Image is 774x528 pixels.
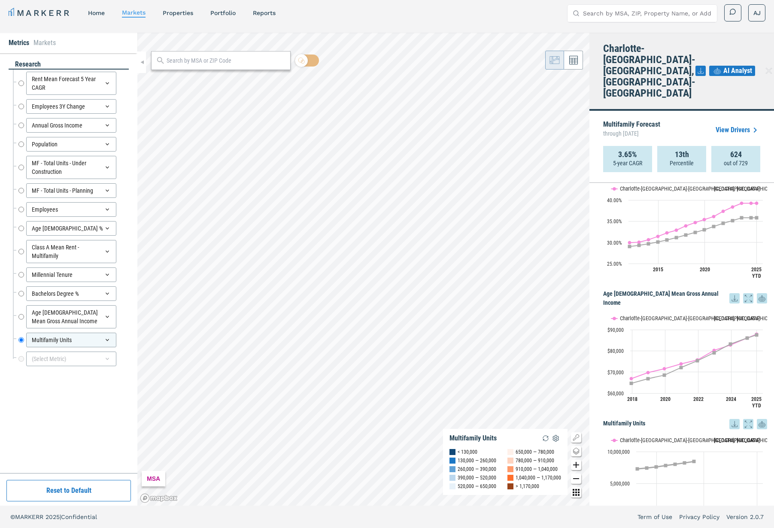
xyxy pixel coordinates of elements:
svg: Interactive chart [603,307,767,415]
h5: Age [DEMOGRAPHIC_DATA] Mean Gross Annual Income [603,289,767,307]
button: Show USA [705,310,723,316]
div: Employees 3Y Change [26,99,116,114]
div: MSA [142,471,165,486]
text: 5,000,000 [610,481,630,487]
button: Show/Hide Legend Map Button [571,432,581,443]
text: 2020 [700,267,710,273]
span: 2025 | [46,513,61,520]
text: [GEOGRAPHIC_DATA] [714,185,760,192]
a: properties [163,9,193,16]
input: Search by MSA, ZIP, Property Name, or Address [583,5,712,22]
div: 390,000 — 520,000 [458,473,496,482]
text: 2025 YTD [751,396,762,409]
path: Wednesday, 14 Dec, 19:00, 8,001,492. USA. [674,462,677,466]
path: Thursday, 14 Dec, 19:00, 39.24. Charlotte-Concord-Gastonia, NC-SC. [740,201,744,205]
button: AI Analyst [709,66,755,76]
a: Term of Use [637,513,672,521]
div: Bachelors Degree % [26,286,116,301]
path: Thursday, 14 Dec, 19:00, 64,659.55. USA. [630,382,633,385]
div: Bachelors Degree %. Highcharts interactive chart. [603,178,767,285]
path: Saturday, 14 Dec, 19:00, 29.66. USA. [647,242,650,246]
div: 650,000 — 780,000 [516,448,554,456]
span: Confidential [61,513,97,520]
path: Friday, 14 Dec, 19:00, 66,837.88. USA. [647,377,650,380]
span: AJ [753,9,761,17]
text: 2024 [726,396,736,402]
div: 520,000 — 650,000 [458,482,496,491]
div: 1,040,000 — 1,170,000 [516,473,561,482]
text: $60,000 [607,391,624,397]
path: Sunday, 14 Dec, 19:00, 30.09. USA. [656,240,660,244]
div: 910,000 — 1,040,000 [516,465,558,473]
canvas: Map [137,33,589,506]
text: $90,000 [607,327,624,333]
strong: 624 [730,150,742,159]
text: 25.00% [607,261,622,267]
p: 5-year CAGR [613,159,642,167]
path: Saturday, 14 Dec, 19:00, 35.39. Charlotte-Concord-Gastonia, NC-SC. [703,218,706,221]
div: Multifamily Units [449,434,497,443]
button: Reset to Default [6,480,131,501]
path: Friday, 14 Dec, 19:00, 34.67. Charlotte-Concord-Gastonia, NC-SC. [694,221,697,224]
text: $70,000 [607,370,624,376]
p: Percentile [670,159,694,167]
button: Zoom in map button [571,460,581,470]
div: > 1,170,000 [516,482,539,491]
path: Wednesday, 14 Dec, 19:00, 35.13. USA. [731,219,735,222]
path: Saturday, 14 Dec, 19:00, 7,412,280. USA. [645,466,649,470]
g: USA, line 2 of 2 with 15 data points. [628,216,759,248]
path: Saturday, 14 Dec, 19:00, 32.98. USA. [703,228,706,231]
text: 2022 [693,396,704,402]
div: Age [DEMOGRAPHIC_DATA] % [26,221,116,236]
li: Metrics [9,38,29,48]
svg: Interactive chart [603,178,767,285]
path: Monday, 14 Dec, 19:00, 32.25. Charlotte-Concord-Gastonia, NC-SC. [665,231,669,234]
text: [GEOGRAPHIC_DATA] [714,315,760,322]
a: home [88,9,105,16]
p: out of 729 [724,159,748,167]
a: MARKERR [9,7,71,19]
text: 2020 [660,396,671,402]
path: Saturday, 14 Dec, 19:00, 71,544.76. Charlotte-Concord-Gastonia, NC-SC. [663,367,666,370]
text: [GEOGRAPHIC_DATA] [714,437,760,443]
g: USA, line 2 of 2 with 7 data points. [636,460,696,470]
span: AI Analyst [723,66,752,76]
div: Class A Mean Rent - Multifamily [26,240,116,263]
a: Mapbox logo [140,493,178,503]
path: Saturday, 14 Dec, 19:00, 86,037.36. USA. [746,336,749,340]
path: Sunday, 14 Dec, 19:00, 31.4. Charlotte-Concord-Gastonia, NC-SC. [656,235,660,238]
button: Show USA [705,180,723,187]
path: Tuesday, 14 Dec, 19:00, 37.33. Charlotte-Concord-Gastonia, NC-SC. [722,209,725,213]
text: 2025 YTD [751,267,762,279]
text: 35.00% [607,218,622,225]
button: Show Charlotte-Concord-Gastonia, NC-SC [611,310,696,316]
path: Saturday, 14 Dec, 19:00, 68,537.18. USA. [663,373,666,377]
path: Monday, 14 Dec, 19:00, 72,102.28. USA. [680,366,683,369]
div: 780,000 — 910,000 [516,456,554,465]
span: through [DATE] [603,128,660,139]
path: Monday, 14 Jul, 20:00, 87,510.1. USA. [755,333,759,337]
h4: Charlotte-[GEOGRAPHIC_DATA]-[GEOGRAPHIC_DATA], [GEOGRAPHIC_DATA]-[GEOGRAPHIC_DATA] [603,43,695,99]
a: Privacy Policy [679,513,719,521]
path: Saturday, 14 Dec, 19:00, 39.24. Charlotte-Concord-Gastonia, NC-SC. [750,201,753,205]
div: Annual Gross Income [26,118,116,133]
path: Monday, 14 Jul, 20:00, 39.24. Charlotte-Concord-Gastonia, NC-SC. [755,201,759,205]
path: Thursday, 14 Dec, 19:00, 83,211.88. USA. [729,342,732,346]
a: reports [253,9,276,16]
text: $80,000 [607,348,624,354]
a: Portfolio [210,9,236,16]
path: Monday, 14 Dec, 19:00, 7,802,164. USA. [664,464,668,467]
path: Friday, 14 Dec, 19:00, 7,276,606. USA. [636,467,639,470]
button: Other options map button [571,487,581,498]
div: Age [DEMOGRAPHIC_DATA] Mean Gross Annual Income [26,305,116,328]
div: 260,000 — 390,000 [458,465,496,473]
path: Wednesday, 14 Dec, 19:00, 38.35. Charlotte-Concord-Gastonia, NC-SC. [731,205,735,209]
div: Age 35-54 Mean Gross Annual Income. Highcharts interactive chart. [603,307,767,415]
path: Tuesday, 14 Dec, 19:00, 34.5. USA. [722,222,725,225]
path: Wednesday, 14 Dec, 19:00, 32.88. Charlotte-Concord-Gastonia, NC-SC. [675,228,678,232]
img: Reload Legend [540,433,551,443]
path: Thursday, 14 Dec, 19:00, 33.9. Charlotte-Concord-Gastonia, NC-SC. [684,224,688,228]
path: Monday, 14 Dec, 19:00, 33.75. USA. [712,225,716,228]
text: 2018 [627,396,637,402]
path: Thursday, 14 Dec, 19:00, 31.74. USA. [684,233,688,237]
